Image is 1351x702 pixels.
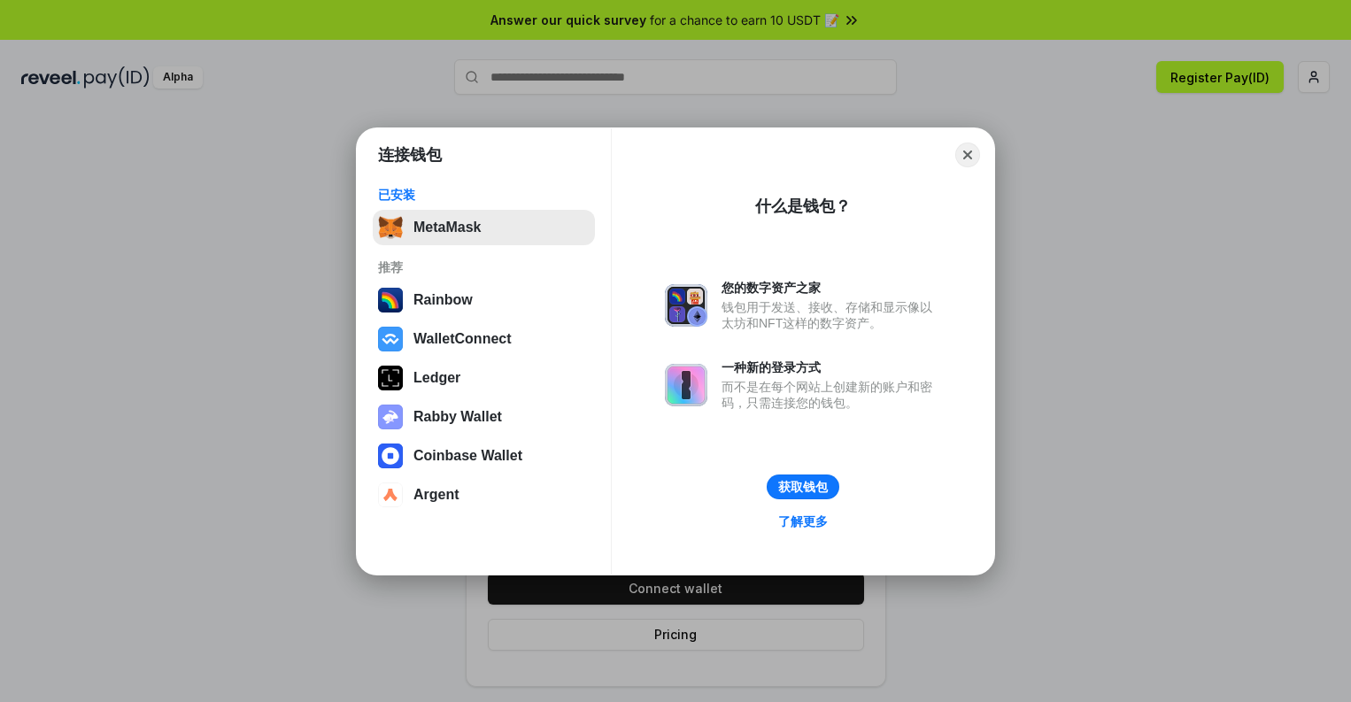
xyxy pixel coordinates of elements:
button: Close [955,143,980,167]
div: Rainbow [413,292,473,308]
button: WalletConnect [373,321,595,357]
div: 什么是钱包？ [755,196,851,217]
div: Ledger [413,370,460,386]
button: Ledger [373,360,595,396]
button: MetaMask [373,210,595,245]
div: 获取钱包 [778,479,828,495]
button: Argent [373,477,595,513]
div: 而不是在每个网站上创建新的账户和密码，只需连接您的钱包。 [722,379,941,411]
div: 推荐 [378,259,590,275]
div: 已安装 [378,187,590,203]
div: 您的数字资产之家 [722,280,941,296]
div: MetaMask [413,220,481,235]
div: Argent [413,487,459,503]
button: 获取钱包 [767,474,839,499]
button: Rainbow [373,282,595,318]
div: Coinbase Wallet [413,448,522,464]
img: svg+xml,%3Csvg%20xmlns%3D%22http%3A%2F%2Fwww.w3.org%2F2000%2Fsvg%22%20fill%3D%22none%22%20viewBox... [665,364,707,406]
button: Rabby Wallet [373,399,595,435]
a: 了解更多 [768,510,838,533]
img: svg+xml,%3Csvg%20fill%3D%22none%22%20height%3D%2233%22%20viewBox%3D%220%200%2035%2033%22%20width%... [378,215,403,240]
h1: 连接钱包 [378,144,442,166]
img: svg+xml,%3Csvg%20xmlns%3D%22http%3A%2F%2Fwww.w3.org%2F2000%2Fsvg%22%20fill%3D%22none%22%20viewBox... [378,405,403,429]
img: svg+xml,%3Csvg%20width%3D%2228%22%20height%3D%2228%22%20viewBox%3D%220%200%2028%2028%22%20fill%3D... [378,482,403,507]
button: Coinbase Wallet [373,438,595,474]
img: svg+xml,%3Csvg%20width%3D%22120%22%20height%3D%22120%22%20viewBox%3D%220%200%20120%20120%22%20fil... [378,288,403,312]
div: 钱包用于发送、接收、存储和显示像以太坊和NFT这样的数字资产。 [722,299,941,331]
img: svg+xml,%3Csvg%20width%3D%2228%22%20height%3D%2228%22%20viewBox%3D%220%200%2028%2028%22%20fill%3D... [378,327,403,351]
img: svg+xml,%3Csvg%20width%3D%2228%22%20height%3D%2228%22%20viewBox%3D%220%200%2028%2028%22%20fill%3D... [378,444,403,468]
div: WalletConnect [413,331,512,347]
div: Rabby Wallet [413,409,502,425]
img: svg+xml,%3Csvg%20xmlns%3D%22http%3A%2F%2Fwww.w3.org%2F2000%2Fsvg%22%20fill%3D%22none%22%20viewBox... [665,284,707,327]
div: 一种新的登录方式 [722,359,941,375]
img: svg+xml,%3Csvg%20xmlns%3D%22http%3A%2F%2Fwww.w3.org%2F2000%2Fsvg%22%20width%3D%2228%22%20height%3... [378,366,403,390]
div: 了解更多 [778,513,828,529]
